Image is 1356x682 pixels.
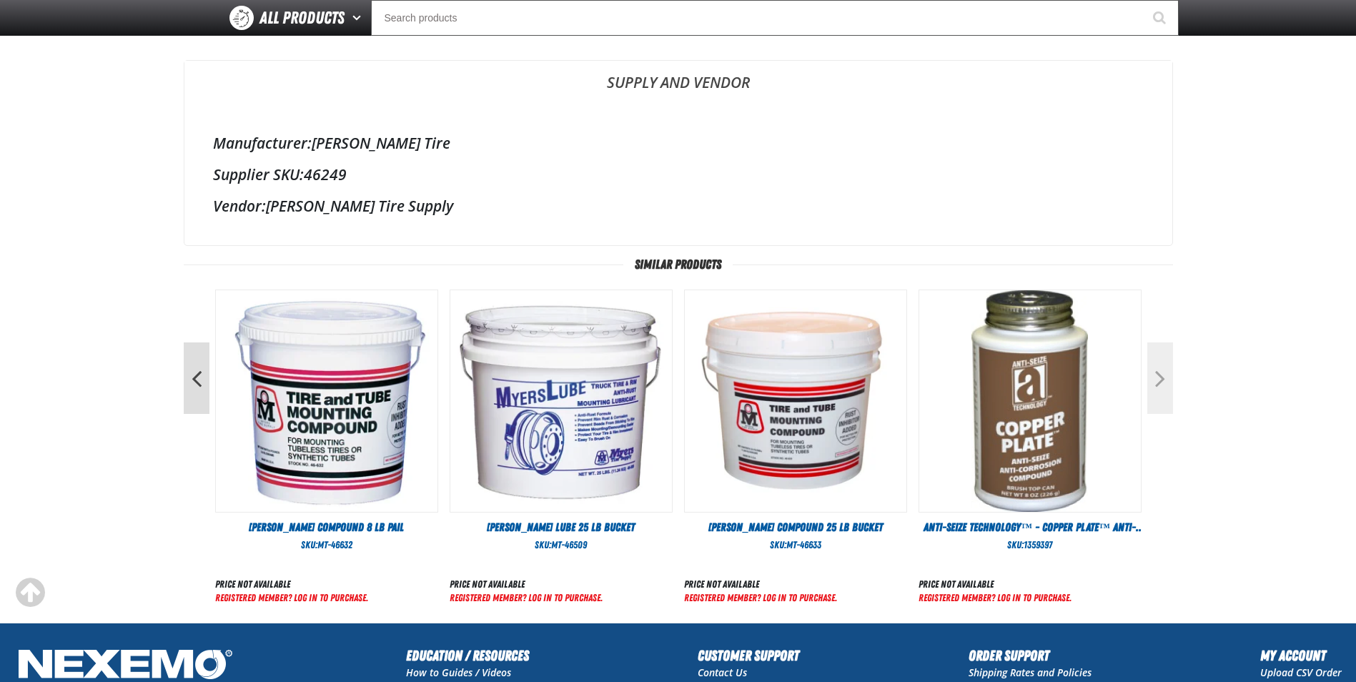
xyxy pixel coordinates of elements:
h2: Order Support [969,645,1092,666]
div: SKU: [215,538,438,552]
a: [PERSON_NAME] Lube 25 Lb Bucket [450,520,673,535]
a: How to Guides / Videos [406,666,511,679]
a: Supply and Vendor [184,61,1172,104]
img: Anti-Seize Technology™ - Copper Plate™ Anti-Seize Anti-Corrosion Compound, Paste Form, 8oz Brush ... [919,290,1141,512]
label: Supplier SKU: [213,164,304,184]
h2: My Account [1260,645,1342,666]
a: Upload CSV Order [1260,666,1342,679]
div: SKU: [450,538,673,552]
a: [PERSON_NAME] Compound 8 Lb Pail [215,520,438,535]
h2: Education / Resources [406,645,529,666]
div: 46249 [213,164,1144,184]
a: Contact Us [698,666,747,679]
div: [PERSON_NAME] Tire [213,133,1144,153]
: View Details of the Myers Lube 25 Lb Bucket [450,290,672,512]
span: Anti-Seize Technology™ - Copper Plate™ Anti-Seize Anti-Corrosion Compound, Paste Form, 8oz Brush ... [922,520,1144,565]
h2: Customer Support [698,645,799,666]
div: Scroll to the top [14,577,46,608]
div: Price not available [919,578,1072,591]
a: [PERSON_NAME] Compound 25 Lb Bucket [684,520,907,535]
div: Price not available [684,578,837,591]
a: Shipping Rates and Policies [969,666,1092,679]
span: [PERSON_NAME] Compound 8 Lb Pail [249,520,404,534]
a: Registered Member? Log In to purchase. [215,592,368,603]
a: Registered Member? Log In to purchase. [684,592,837,603]
div: Price not available [215,578,368,591]
: View Details of the Anti-Seize Technology™ - Copper Plate™ Anti-Seize Anti-Corrosion Compound, Pa... [919,290,1141,512]
span: [PERSON_NAME] Lube 25 Lb Bucket [487,520,635,534]
a: Registered Member? Log In to purchase. [919,592,1072,603]
div: SKU: [919,538,1142,552]
span: 1359397 [1024,539,1052,550]
: View Details of the Myers Compound 25 Lb Bucket [685,290,906,512]
div: Price not available [450,578,603,591]
span: MT-46509 [551,539,587,550]
button: Previous [184,342,209,414]
img: Myers Compound 8 Lb Pail [216,290,437,512]
label: Manufacturer: [213,133,312,153]
div: [PERSON_NAME] Tire Supply [213,196,1144,216]
img: Myers Lube 25 Lb Bucket [450,290,672,512]
button: Next [1147,342,1173,414]
img: Myers Compound 25 Lb Bucket [685,290,906,512]
span: [PERSON_NAME] Compound 25 Lb Bucket [708,520,883,534]
: View Details of the Myers Compound 8 Lb Pail [216,290,437,512]
span: MT-46633 [786,539,821,550]
span: MT-46632 [317,539,352,550]
span: Similar Products [623,257,733,272]
span: All Products [259,5,345,31]
a: Anti-Seize Technology™ - Copper Plate™ Anti-Seize Anti-Corrosion Compound, Paste Form, 8oz Brush ... [919,520,1142,535]
div: SKU: [684,538,907,552]
a: Registered Member? Log In to purchase. [450,592,603,603]
label: Vendor: [213,196,266,216]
